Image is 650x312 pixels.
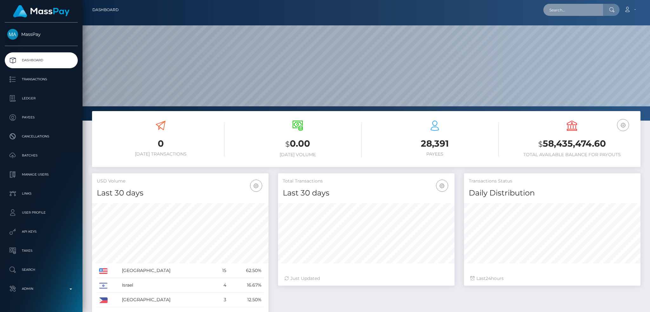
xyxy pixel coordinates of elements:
[5,243,78,259] a: Taxes
[5,110,78,125] a: Payees
[120,278,213,293] td: Israel
[5,167,78,183] a: Manage Users
[234,152,361,157] h6: [DATE] Volume
[99,297,108,303] img: PH.png
[97,178,264,184] h5: USD Volume
[92,3,119,17] a: Dashboard
[97,188,264,199] h4: Last 30 days
[7,151,75,160] p: Batches
[13,5,70,17] img: MassPay Logo
[99,283,108,289] img: IL.png
[469,188,636,199] h4: Daily Distribution
[229,293,264,307] td: 12.50%
[5,205,78,221] a: User Profile
[229,263,264,278] td: 62.50%
[508,137,636,150] h3: 58,435,474.60
[7,208,75,217] p: User Profile
[7,75,75,84] p: Transactions
[284,275,448,282] div: Just Updated
[7,265,75,275] p: Search
[5,262,78,278] a: Search
[5,52,78,68] a: Dashboard
[7,246,75,256] p: Taxes
[486,275,491,281] span: 24
[7,227,75,236] p: API Keys
[538,140,543,149] small: $
[5,90,78,106] a: Ledger
[5,71,78,87] a: Transactions
[5,148,78,163] a: Batches
[5,129,78,144] a: Cancellations
[371,137,499,150] h3: 28,391
[234,137,361,150] h3: 0.00
[283,178,450,184] h5: Total Transactions
[5,224,78,240] a: API Keys
[7,170,75,179] p: Manage Users
[7,189,75,198] p: Links
[213,278,229,293] td: 4
[5,281,78,297] a: Admin
[7,132,75,141] p: Cancellations
[469,178,636,184] h5: Transactions Status
[508,152,636,157] h6: Total Available Balance for Payouts
[285,140,290,149] small: $
[283,188,450,199] h4: Last 30 days
[470,275,634,282] div: Last hours
[229,278,264,293] td: 16.67%
[7,113,75,122] p: Payees
[213,293,229,307] td: 3
[120,263,213,278] td: [GEOGRAPHIC_DATA]
[7,94,75,103] p: Ledger
[213,263,229,278] td: 15
[7,29,18,40] img: MassPay
[5,31,78,37] span: MassPay
[543,4,603,16] input: Search...
[97,137,224,150] h3: 0
[7,56,75,65] p: Dashboard
[371,151,499,157] h6: Payees
[99,268,108,274] img: US.png
[5,186,78,202] a: Links
[97,151,224,157] h6: [DATE] Transactions
[7,284,75,294] p: Admin
[120,293,213,307] td: [GEOGRAPHIC_DATA]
